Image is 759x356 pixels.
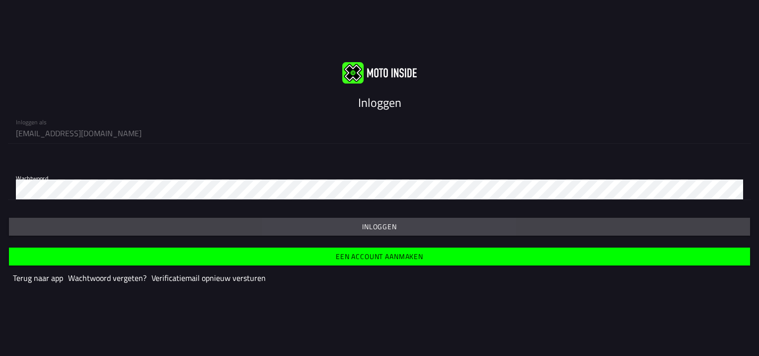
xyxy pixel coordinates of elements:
[13,272,63,284] a: Terug naar app
[68,272,147,284] a: Wachtwoord vergeten?
[9,248,750,266] ion-button: Een account aanmaken
[358,93,401,111] ion-text: Inloggen
[362,223,397,230] ion-text: Inloggen
[152,272,266,284] a: Verificatiemail opnieuw versturen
